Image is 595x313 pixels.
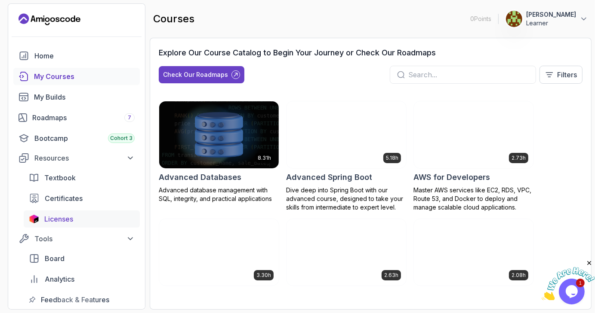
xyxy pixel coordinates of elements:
img: user profile image [506,11,522,27]
div: My Courses [34,71,135,82]
p: 2.63h [384,272,398,279]
div: Home [34,51,135,61]
h2: courses [153,12,194,26]
p: 2.08h [512,272,526,279]
span: Licenses [44,214,73,224]
h2: Advanced Spring Boot [286,171,372,183]
p: 2.73h [512,155,526,161]
a: analytics [24,270,140,288]
img: Building APIs with Spring Boot card [159,219,279,286]
button: user profile image[PERSON_NAME]Learner [506,10,588,27]
a: Landing page [18,12,80,26]
span: Cohort 3 [110,135,133,142]
img: AWS for Developers card [414,101,533,168]
p: Master AWS services like EC2, RDS, VPC, Route 53, and Docker to deploy and manage scalable cloud ... [413,186,534,212]
span: Analytics [45,274,74,284]
img: jetbrains icon [29,215,39,223]
a: home [13,47,140,64]
p: [PERSON_NAME] [526,10,576,19]
iframe: chat widget [542,259,595,300]
h2: AWS for Developers [413,171,490,183]
button: Tools [13,231,140,246]
span: 7 [128,114,131,121]
button: Resources [13,150,140,166]
p: 8.31h [258,155,271,161]
span: Feedback & Features [41,295,109,305]
button: Filters [540,66,583,84]
a: builds [13,88,140,106]
a: courses [13,68,140,85]
a: bootcamp [13,130,140,147]
a: textbook [24,169,140,186]
p: 0 Points [470,15,491,23]
div: Bootcamp [34,133,135,143]
p: Filters [557,70,577,80]
p: 5.18h [386,155,398,161]
input: Search... [408,70,529,80]
a: Advanced Databases card8.31hAdvanced DatabasesAdvanced database management with SQL, integrity, a... [159,101,279,203]
p: Dive deep into Spring Boot with our advanced course, designed to take your skills from intermedia... [286,186,407,212]
h3: Explore Our Course Catalog to Begin Your Journey or Check Our Roadmaps [159,47,436,59]
h2: CSS Essentials [413,289,470,301]
div: Check Our Roadmaps [163,70,228,79]
img: Advanced Spring Boot card [287,101,406,168]
div: My Builds [34,92,135,102]
a: feedback [24,291,140,308]
button: Check Our Roadmaps [159,66,244,83]
h2: Building APIs with Spring Boot [159,289,274,301]
img: CI/CD with GitHub Actions card [287,219,406,286]
div: Tools [34,234,135,244]
span: Textbook [44,173,76,183]
a: licenses [24,210,140,228]
img: Advanced Databases card [159,101,279,168]
h2: CI/CD with GitHub Actions [286,289,386,301]
p: 3.30h [256,272,271,279]
div: Resources [34,153,135,163]
a: Advanced Spring Boot card5.18hAdvanced Spring BootDive deep into Spring Boot with our advanced co... [286,101,407,212]
p: Learner [526,19,576,27]
a: roadmaps [13,109,140,126]
img: CSS Essentials card [414,219,533,286]
a: AWS for Developers card2.73hAWS for DevelopersMaster AWS services like EC2, RDS, VPC, Route 53, a... [413,101,534,212]
span: Certificates [45,193,83,204]
a: certificates [24,190,140,207]
a: board [24,250,140,267]
h2: Advanced Databases [159,171,241,183]
span: Board [45,253,65,264]
p: Advanced database management with SQL, integrity, and practical applications [159,186,279,203]
div: Roadmaps [32,112,135,123]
